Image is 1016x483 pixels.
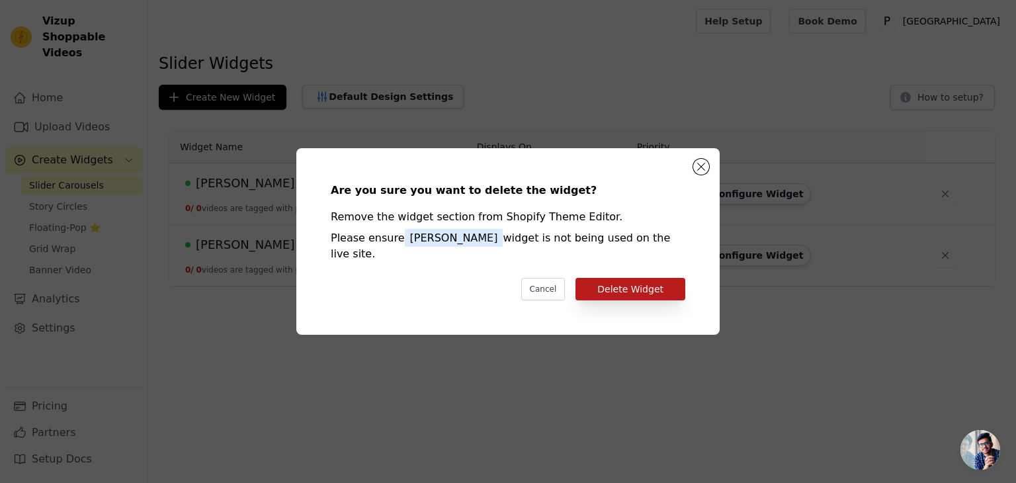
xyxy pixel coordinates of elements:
button: Delete Widget [575,278,685,300]
button: Close modal [693,159,709,175]
a: Açık sohbet [960,430,1000,470]
div: Remove the widget section from Shopify Theme Editor. [331,209,685,225]
div: Are you sure you want to delete the widget? [331,183,685,198]
div: Please ensure widget is not being used on the live site. [331,230,685,262]
span: [PERSON_NAME] [405,229,503,247]
button: Cancel [521,278,566,300]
